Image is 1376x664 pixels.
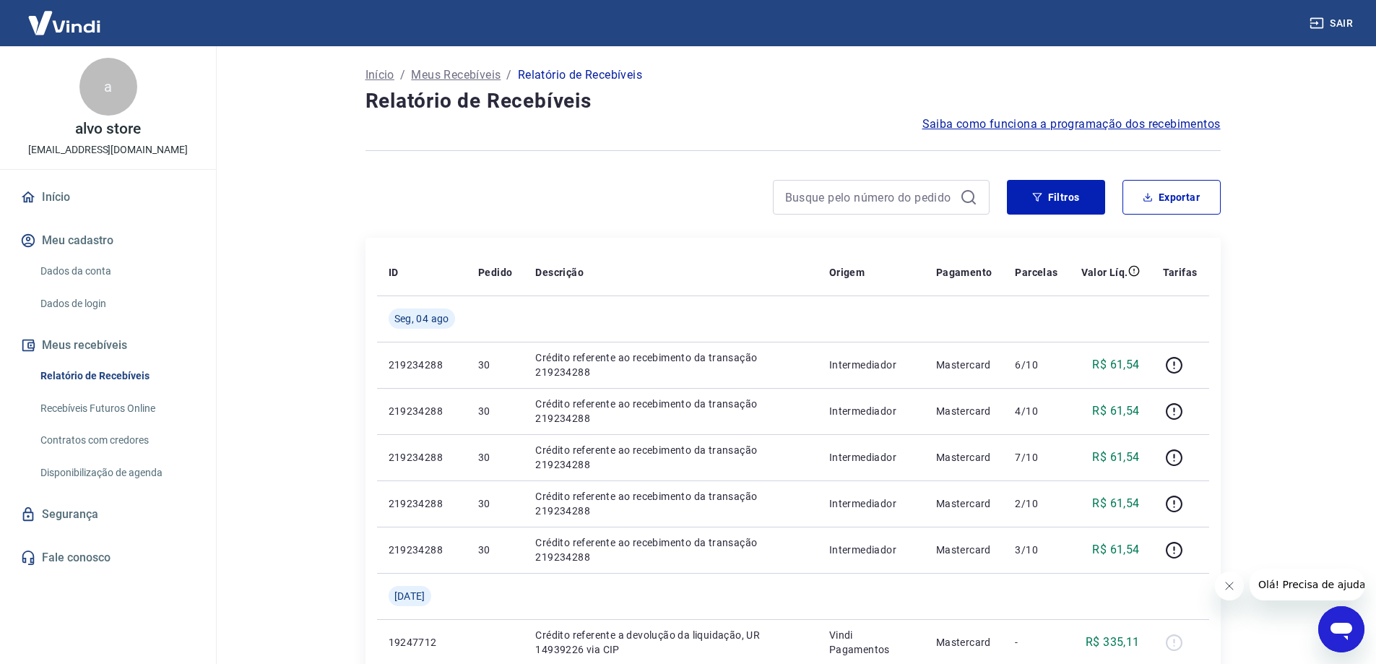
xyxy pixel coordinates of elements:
[365,66,394,84] a: Início
[535,489,806,518] p: Crédito referente ao recebimento da transação 219234288
[17,329,199,361] button: Meus recebíveis
[478,265,512,280] p: Pedido
[478,358,512,372] p: 30
[35,361,199,391] a: Relatório de Recebíveis
[829,358,913,372] p: Intermediador
[1250,569,1364,600] iframe: Message from company
[389,404,455,418] p: 219234288
[478,404,512,418] p: 30
[936,543,992,557] p: Mastercard
[1122,180,1221,215] button: Exportar
[936,265,992,280] p: Pagamento
[936,358,992,372] p: Mastercard
[389,358,455,372] p: 219234288
[1015,265,1057,280] p: Parcelas
[1086,634,1140,651] p: R$ 335,11
[478,496,512,511] p: 30
[35,289,199,319] a: Dados de login
[535,535,806,564] p: Crédito referente ao recebimento da transação 219234288
[389,265,399,280] p: ID
[535,350,806,379] p: Crédito referente ao recebimento da transação 219234288
[389,635,455,650] p: 19247712
[1092,495,1139,512] p: R$ 61,54
[35,458,199,488] a: Disponibilização de agenda
[389,496,455,511] p: 219234288
[1215,572,1244,600] iframe: Close message
[829,628,913,657] p: Vindi Pagamentos
[936,404,992,418] p: Mastercard
[922,116,1221,133] a: Saiba como funciona a programação dos recebimentos
[17,225,199,256] button: Meu cadastro
[535,265,584,280] p: Descrição
[535,397,806,426] p: Crédito referente ao recebimento da transação 219234288
[1015,404,1057,418] p: 4/10
[535,628,806,657] p: Crédito referente a devolução da liquidação, UR 14939226 via CIP
[1015,450,1057,465] p: 7/10
[17,499,199,530] a: Segurança
[1015,635,1057,650] p: -
[1092,402,1139,420] p: R$ 61,54
[9,10,121,22] span: Olá! Precisa de ajuda?
[936,635,992,650] p: Mastercard
[478,543,512,557] p: 30
[1092,449,1139,466] p: R$ 61,54
[17,1,111,45] img: Vindi
[411,66,501,84] a: Meus Recebíveis
[829,496,913,511] p: Intermediador
[829,265,865,280] p: Origem
[1015,496,1057,511] p: 2/10
[518,66,642,84] p: Relatório de Recebíveis
[936,496,992,511] p: Mastercard
[829,450,913,465] p: Intermediador
[75,121,141,137] p: alvo store
[1015,543,1057,557] p: 3/10
[1307,10,1359,37] button: Sair
[829,404,913,418] p: Intermediador
[79,58,137,116] div: a
[389,450,455,465] p: 219234288
[535,443,806,472] p: Crédito referente ao recebimento da transação 219234288
[17,542,199,574] a: Fale conosco
[1163,265,1198,280] p: Tarifas
[1007,180,1105,215] button: Filtros
[389,543,455,557] p: 219234288
[35,394,199,423] a: Recebíveis Futuros Online
[506,66,511,84] p: /
[1081,265,1128,280] p: Valor Líq.
[478,450,512,465] p: 30
[17,181,199,213] a: Início
[936,450,992,465] p: Mastercard
[394,311,449,326] span: Seg, 04 ago
[1015,358,1057,372] p: 6/10
[1092,541,1139,559] p: R$ 61,54
[35,426,199,455] a: Contratos com credores
[28,142,188,158] p: [EMAIL_ADDRESS][DOMAIN_NAME]
[35,256,199,286] a: Dados da conta
[829,543,913,557] p: Intermediador
[1092,356,1139,374] p: R$ 61,54
[1318,606,1364,652] iframe: Button to launch messaging window
[394,589,425,603] span: [DATE]
[400,66,405,84] p: /
[365,87,1221,116] h4: Relatório de Recebíveis
[785,186,954,208] input: Busque pelo número do pedido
